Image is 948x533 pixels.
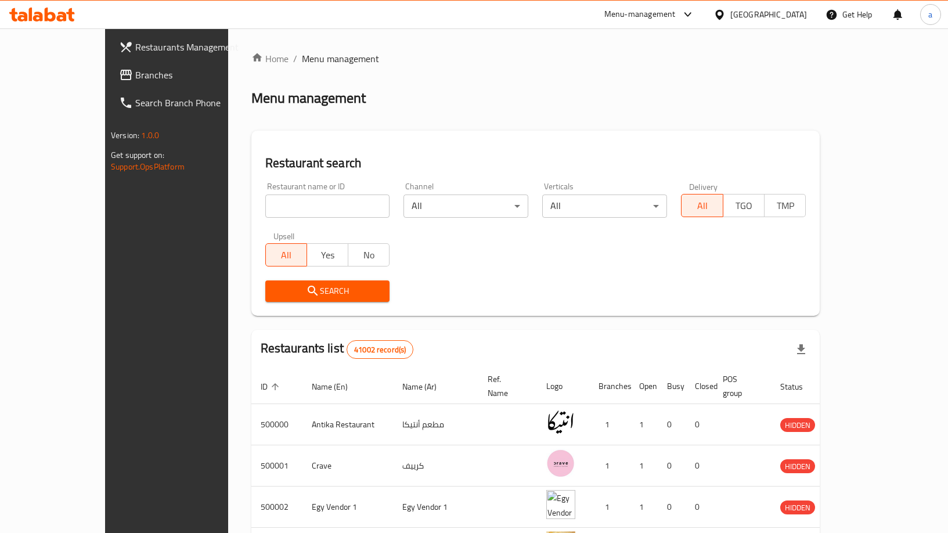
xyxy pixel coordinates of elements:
[135,40,254,54] span: Restaurants Management
[251,52,820,66] nav: breadcrumb
[353,247,385,264] span: No
[111,159,185,174] a: Support.OpsPlatform
[251,404,302,445] td: 500000
[686,445,713,487] td: 0
[589,445,630,487] td: 1
[265,243,307,266] button: All
[110,89,264,117] a: Search Branch Phone
[728,197,760,214] span: TGO
[546,449,575,478] img: Crave
[265,195,390,218] input: Search for restaurant name or ID..
[302,52,379,66] span: Menu management
[630,445,658,487] td: 1
[723,372,757,400] span: POS group
[780,460,815,473] span: HIDDEN
[787,336,815,363] div: Export file
[780,380,818,394] span: Status
[135,68,254,82] span: Branches
[302,487,393,528] td: Egy Vendor 1
[542,195,667,218] div: All
[658,445,686,487] td: 0
[302,404,393,445] td: Antika Restaurant
[347,344,413,355] span: 41002 record(s)
[251,487,302,528] td: 500002
[261,340,414,359] h2: Restaurants list
[689,182,718,190] label: Delivery
[251,89,366,107] h2: Menu management
[537,369,589,404] th: Logo
[111,128,139,143] span: Version:
[780,418,815,432] div: HIDDEN
[273,232,295,240] label: Upsell
[780,501,815,514] span: HIDDEN
[589,487,630,528] td: 1
[393,445,478,487] td: كرييف
[271,247,302,264] span: All
[686,404,713,445] td: 0
[393,404,478,445] td: مطعم أنتيكا
[347,340,413,359] div: Total records count
[780,419,815,432] span: HIDDEN
[141,128,159,143] span: 1.0.0
[393,487,478,528] td: Egy Vendor 1
[780,459,815,473] div: HIDDEN
[302,445,393,487] td: Crave
[928,8,932,21] span: a
[630,487,658,528] td: 1
[265,280,390,302] button: Search
[658,487,686,528] td: 0
[604,8,676,21] div: Menu-management
[402,380,452,394] span: Name (Ar)
[312,247,344,264] span: Yes
[764,194,806,217] button: TMP
[261,380,283,394] span: ID
[723,194,765,217] button: TGO
[135,96,254,110] span: Search Branch Phone
[658,369,686,404] th: Busy
[251,445,302,487] td: 500001
[546,490,575,519] img: Egy Vendor 1
[686,487,713,528] td: 0
[630,369,658,404] th: Open
[780,500,815,514] div: HIDDEN
[275,284,381,298] span: Search
[312,380,363,394] span: Name (En)
[589,404,630,445] td: 1
[686,197,718,214] span: All
[681,194,723,217] button: All
[265,154,806,172] h2: Restaurant search
[630,404,658,445] td: 1
[111,147,164,163] span: Get support on:
[348,243,390,266] button: No
[403,195,528,218] div: All
[110,33,264,61] a: Restaurants Management
[251,52,289,66] a: Home
[769,197,801,214] span: TMP
[686,369,713,404] th: Closed
[488,372,523,400] span: Ref. Name
[110,61,264,89] a: Branches
[658,404,686,445] td: 0
[546,408,575,437] img: Antika Restaurant
[307,243,348,266] button: Yes
[589,369,630,404] th: Branches
[730,8,807,21] div: [GEOGRAPHIC_DATA]
[293,52,297,66] li: /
